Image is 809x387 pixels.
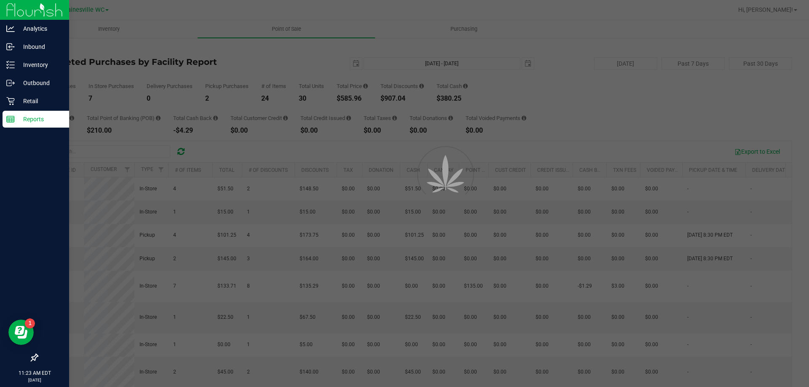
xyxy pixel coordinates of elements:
[6,24,15,33] inline-svg: Analytics
[6,79,15,87] inline-svg: Outbound
[15,114,65,124] p: Reports
[6,43,15,51] inline-svg: Inbound
[15,42,65,52] p: Inbound
[15,60,65,70] p: Inventory
[6,97,15,105] inline-svg: Retail
[4,369,65,377] p: 11:23 AM EDT
[15,24,65,34] p: Analytics
[4,377,65,383] p: [DATE]
[8,320,34,345] iframe: Resource center
[15,78,65,88] p: Outbound
[6,61,15,69] inline-svg: Inventory
[25,318,35,328] iframe: Resource center unread badge
[6,115,15,123] inline-svg: Reports
[15,96,65,106] p: Retail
